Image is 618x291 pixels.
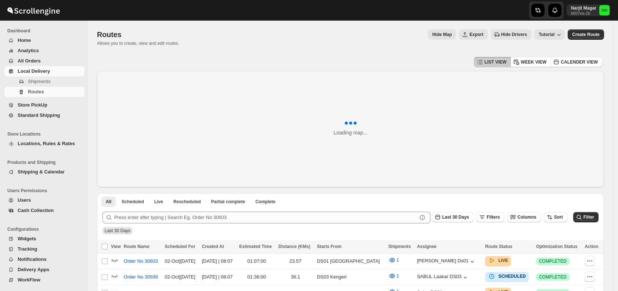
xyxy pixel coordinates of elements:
[173,199,201,205] span: Rescheduled
[417,274,469,281] button: SABUL Laakar DS03
[384,270,404,282] button: 1
[4,265,84,275] button: Delivery Apps
[550,57,602,67] button: CALENDER VIEW
[388,244,411,249] span: Shipments
[7,188,84,194] span: Users Permissions
[278,258,312,265] div: 23.57
[469,32,483,37] span: Export
[599,5,610,15] span: Narjit Magar
[544,212,567,222] button: Sort
[18,102,47,108] span: Store PickUp
[278,244,310,249] span: Distance (KMs)
[534,29,565,40] button: Tutorial
[317,273,384,281] div: DS03 Kengeri
[397,257,399,263] span: 1
[583,215,594,220] span: Filter
[601,8,607,12] text: NM
[4,76,84,87] button: Shipments
[397,273,399,279] span: 1
[488,257,508,264] button: LIVE
[488,273,526,280] button: SCHEDULED
[18,141,75,146] span: Locations, Rules & Rates
[97,30,122,39] span: Routes
[571,11,596,15] p: b607ea-2b
[4,139,84,149] button: Locations, Rules & Rates
[4,87,84,97] button: Routes
[498,274,526,279] b: SCHEDULED
[536,244,578,249] span: Optimization Status
[28,89,44,94] span: Routes
[417,258,476,265] button: [PERSON_NAME] Ds01
[124,273,158,281] span: Order No 30599
[278,273,312,281] div: 36.1
[18,58,41,64] span: All Orders
[572,32,600,37] span: Create Route
[571,5,596,11] p: Narjit Magar
[432,32,452,37] span: Hide Map
[28,79,50,84] span: Shipments
[4,244,84,254] button: Tracking
[18,256,47,262] span: Notifications
[119,255,162,267] button: Order No 30603
[498,258,508,263] b: LIVE
[417,244,436,249] span: Assignee
[507,212,541,222] button: Columns
[18,169,65,175] span: Shipping & Calendar
[4,195,84,205] button: Users
[239,258,274,265] div: 01:07:00
[554,215,563,220] span: Sort
[4,254,84,265] button: Notifications
[491,29,532,40] button: Hide Drivers
[111,244,121,249] span: View
[474,57,511,67] button: LIST VIEW
[7,131,84,137] span: Store Locations
[517,215,536,220] span: Columns
[501,32,527,37] span: Hide Drivers
[485,244,512,249] span: Route Status
[18,267,49,272] span: Delivery Apps
[18,68,50,74] span: Local Delivery
[18,112,60,118] span: Standard Shipping
[4,56,84,66] button: All Orders
[202,273,235,281] div: [DATE] | 08:07
[4,35,84,46] button: Home
[4,275,84,285] button: WorkFlow
[7,226,84,232] span: Configurations
[124,258,158,265] span: Order No 30603
[239,273,274,281] div: 01:36:00
[317,258,384,265] div: DS01 [GEOGRAPHIC_DATA]
[428,29,456,40] button: Map action label
[384,254,404,266] button: 1
[122,199,144,205] span: Scheduled
[165,244,195,249] span: Scheduled For
[97,40,179,46] p: Allows you to create, view and edit routes.
[119,271,162,283] button: Order No 30599
[202,244,224,249] span: Created At
[432,212,473,222] button: Last 30 Days
[459,29,488,40] button: Export
[521,59,546,65] span: WEEK VIEW
[18,48,39,53] span: Analytics
[539,32,554,37] span: Tutorial
[476,212,504,222] button: Filters
[4,167,84,177] button: Shipping & Calendar
[101,197,116,207] button: All routes
[124,244,149,249] span: Route Name
[561,59,598,65] span: CALENDER VIEW
[567,4,610,16] button: User menu
[18,208,54,213] span: Cash Collection
[106,199,111,205] span: All
[7,159,84,165] span: Products and Shipping
[165,274,195,280] span: 02-Oct | [DATE]
[114,212,417,223] input: Press enter after typing | Search Eg. Order No 30603
[105,228,130,233] span: Last 30 Days
[165,258,195,264] span: 02-Oct | [DATE]
[18,197,31,203] span: Users
[333,129,368,136] div: Loading map...
[539,258,567,264] span: COMPLETED
[487,215,500,220] span: Filters
[154,199,163,205] span: Live
[573,212,599,222] button: Filter
[4,205,84,216] button: Cash Collection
